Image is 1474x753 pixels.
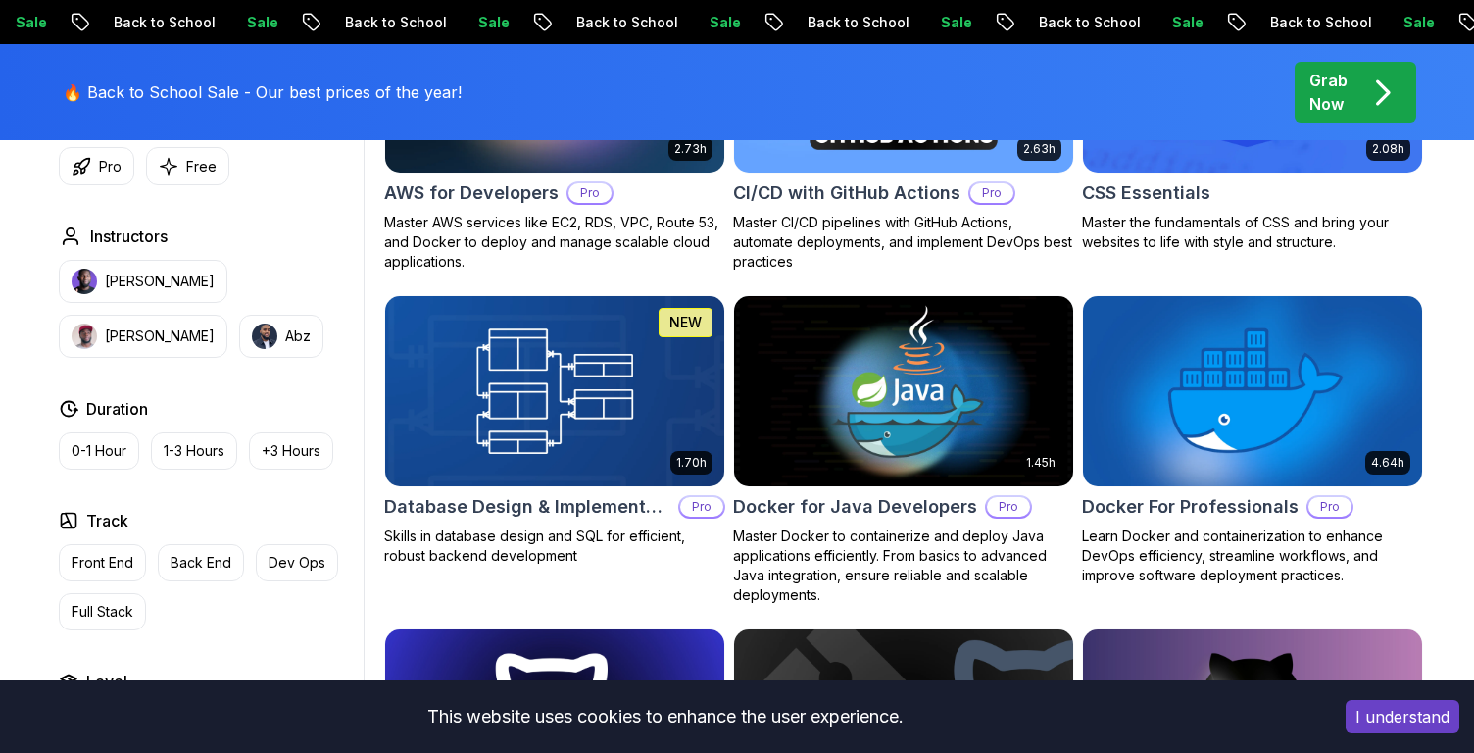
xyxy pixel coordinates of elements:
p: Skills in database design and SQL for efficient, robust backend development [384,527,725,566]
p: Pro [568,183,612,203]
p: Pro [970,183,1013,203]
button: Dev Ops [256,544,338,581]
p: Sale [905,13,967,32]
p: Dev Ops [269,553,325,573]
p: [PERSON_NAME] [105,326,215,346]
button: 0-1 Hour [59,432,139,470]
p: Back to School [77,13,211,32]
p: Sale [673,13,736,32]
p: Pro [99,157,122,176]
p: Master CI/CD pipelines with GitHub Actions, automate deployments, and implement DevOps best pract... [733,213,1074,272]
p: Master AWS services like EC2, RDS, VPC, Route 53, and Docker to deploy and manage scalable cloud ... [384,213,725,272]
h2: Docker For Professionals [1082,493,1299,521]
h2: Duration [86,397,148,421]
p: Learn Docker and containerization to enhance DevOps efficiency, streamline workflows, and improve... [1082,527,1423,585]
button: instructor img[PERSON_NAME] [59,260,227,303]
a: Docker For Professionals card4.64hDocker For ProfessionalsProLearn Docker and containerization to... [1082,295,1423,585]
p: Pro [1308,497,1351,517]
a: Docker for Java Developers card1.45hDocker for Java DevelopersProMaster Docker to containerize an... [733,295,1074,605]
p: 4.64h [1371,455,1404,471]
h2: CI/CD with GitHub Actions [733,179,960,207]
img: Database Design & Implementation card [385,296,724,486]
p: Free [186,157,217,176]
h2: AWS for Developers [384,179,559,207]
p: Sale [442,13,505,32]
p: Full Stack [72,602,133,622]
h2: Docker for Java Developers [733,493,977,521]
img: instructor img [72,269,97,294]
p: +3 Hours [262,441,320,461]
h2: Track [86,509,128,532]
button: Full Stack [59,593,146,630]
p: Sale [1367,13,1430,32]
img: instructor img [72,324,97,349]
p: Front End [72,553,133,573]
p: Master Docker to containerize and deploy Java applications efficiently. From basics to advanced J... [733,527,1074,605]
div: This website uses cookies to enhance the user experience. [15,695,1316,738]
img: Docker for Java Developers card [734,296,1073,486]
p: Back to School [1003,13,1136,32]
p: Sale [1136,13,1199,32]
p: 2.63h [1023,141,1056,157]
h2: Database Design & Implementation [384,493,670,521]
p: Grab Now [1309,69,1348,116]
p: Back End [171,553,231,573]
button: Back End [158,544,244,581]
h2: Instructors [90,225,168,248]
img: instructor img [252,324,277,349]
button: instructor img[PERSON_NAME] [59,315,227,358]
p: NEW [669,313,702,332]
p: 🔥 Back to School Sale - Our best prices of the year! [63,80,462,104]
p: 0-1 Hour [72,441,126,461]
p: Back to School [309,13,442,32]
p: Back to School [771,13,905,32]
p: Pro [680,497,723,517]
button: 1-3 Hours [151,432,237,470]
button: Pro [59,147,134,185]
p: 2.08h [1372,141,1404,157]
p: 1.70h [676,455,707,471]
img: Docker For Professionals card [1083,296,1422,486]
p: Back to School [540,13,673,32]
p: 2.73h [674,141,707,157]
a: Database Design & Implementation card1.70hNEWDatabase Design & ImplementationProSkills in databas... [384,295,725,566]
h2: CSS Essentials [1082,179,1210,207]
p: 1.45h [1026,455,1056,471]
button: Front End [59,544,146,581]
button: +3 Hours [249,432,333,470]
p: Back to School [1234,13,1367,32]
button: Accept cookies [1346,700,1459,733]
p: Pro [987,497,1030,517]
button: instructor imgAbz [239,315,323,358]
p: 1-3 Hours [164,441,224,461]
button: Free [146,147,229,185]
h2: Level [86,670,127,693]
p: [PERSON_NAME] [105,272,215,291]
p: Master the fundamentals of CSS and bring your websites to life with style and structure. [1082,213,1423,252]
p: Abz [285,326,311,346]
p: Sale [211,13,273,32]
